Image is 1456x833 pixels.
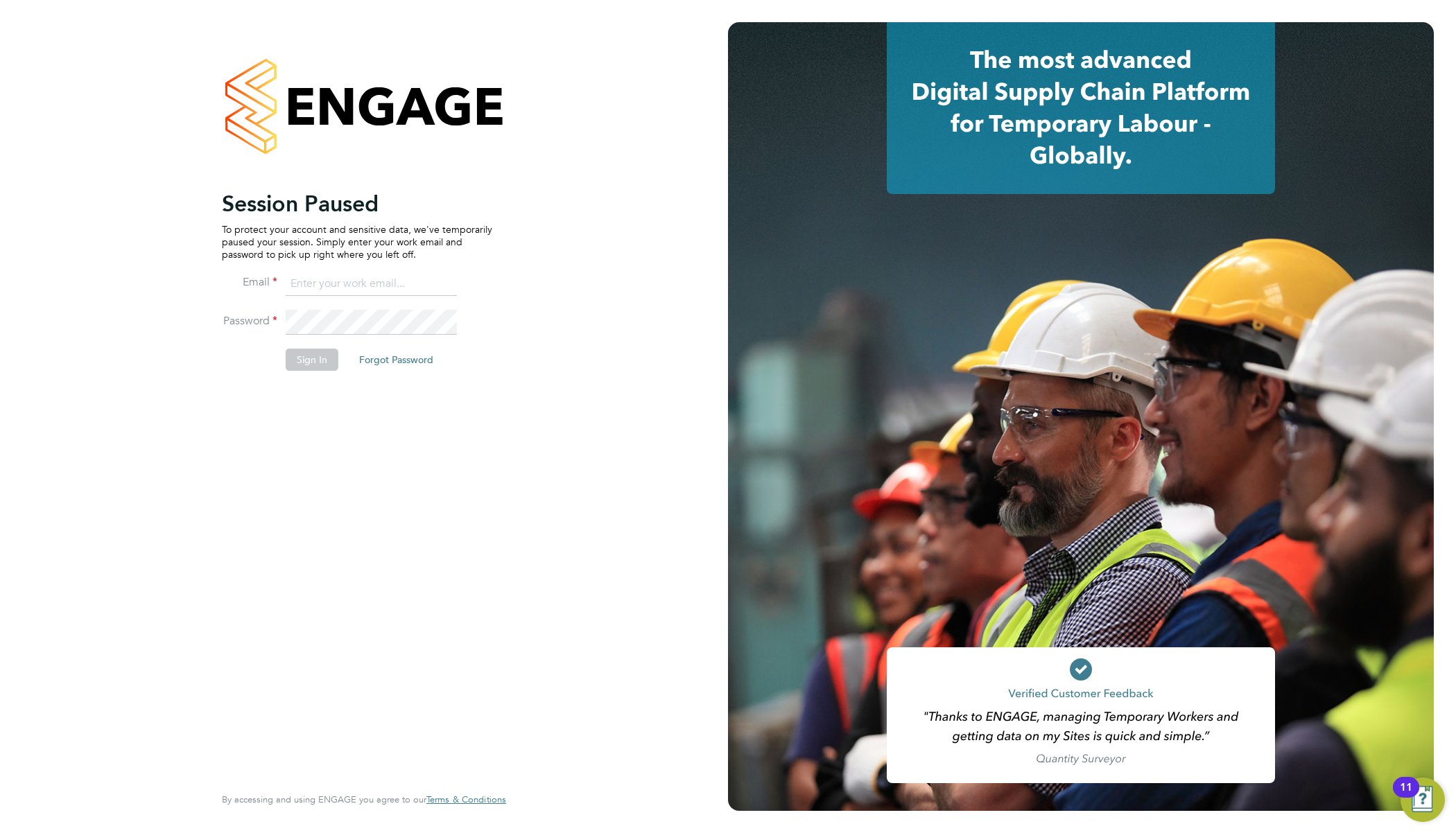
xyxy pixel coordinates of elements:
[222,190,492,218] h2: Session Paused
[1401,778,1445,822] button: Open Resource Center, 11 new notifications
[222,793,506,805] span: By accessing and using ENGAGE you agree to our
[426,794,506,805] a: Terms & Conditions
[222,275,277,290] label: Email
[286,272,457,297] input: Enter your work email...
[222,314,277,328] label: Password
[286,349,338,371] button: Sign In
[348,349,444,371] button: Forgot Password
[222,223,492,261] p: To protect your account and sensitive data, we've temporarily paused your session. Simply enter y...
[1400,787,1412,805] div: 11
